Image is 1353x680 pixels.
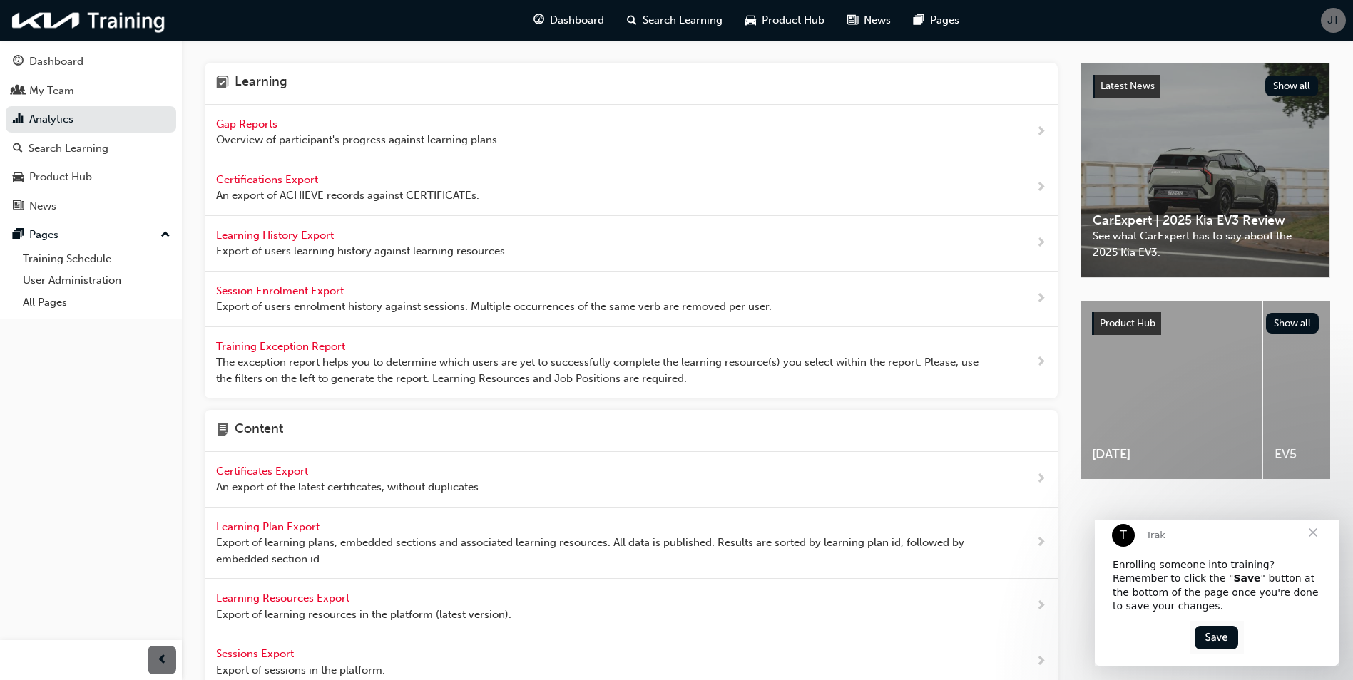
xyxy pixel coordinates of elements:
[216,173,321,186] span: Certifications Export
[13,56,24,68] span: guage-icon
[1265,76,1319,96] button: Show all
[1095,520,1339,666] iframe: Intercom live chat message
[235,421,283,440] h4: Content
[13,200,24,213] span: news-icon
[836,6,902,35] a: news-iconNews
[205,160,1058,216] a: Certifications Export An export of ACHIEVE records against CERTIFICATEs.next-icon
[1321,8,1346,33] button: JT
[216,229,337,242] span: Learning History Export
[17,248,176,270] a: Training Schedule
[1036,179,1046,197] span: next-icon
[1093,75,1318,98] a: Latest NewsShow all
[216,479,481,495] span: An export of the latest certificates, without duplicates.
[29,227,58,243] div: Pages
[205,508,1058,579] a: Learning Plan Export Export of learning plans, embedded sections and associated learning resource...
[745,11,756,29] span: car-icon
[6,48,176,75] a: Dashboard
[216,354,990,386] span: The exception report helps you to determine which users are yet to successfully complete the lear...
[864,12,891,29] span: News
[734,6,836,35] a: car-iconProduct Hub
[216,520,322,533] span: Learning Plan Export
[216,465,311,478] span: Certificates Export
[13,171,24,184] span: car-icon
[6,193,176,220] a: News
[1092,312,1319,335] a: Product HubShow all
[1081,301,1262,479] a: [DATE]
[6,222,176,248] button: Pages
[235,74,287,93] h4: Learning
[17,292,176,314] a: All Pages
[902,6,971,35] a: pages-iconPages
[6,164,176,190] a: Product Hub
[1093,228,1318,260] span: See what CarExpert has to say about the 2025 Kia EV3.
[216,132,500,148] span: Overview of participant's progress against learning plans.
[216,647,297,660] span: Sessions Export
[216,421,229,440] span: page-icon
[847,11,858,29] span: news-icon
[1266,313,1319,334] button: Show all
[1036,290,1046,308] span: next-icon
[1036,354,1046,371] span: next-icon
[18,38,226,93] div: Enrolling someone into training? Remember to click the " " button at the bottom of the page once ...
[216,607,511,623] span: Export of learning resources in the platform (latest version).
[216,243,508,259] span: Export of users learning history against learning resources.
[914,11,924,29] span: pages-icon
[1093,212,1318,229] span: CarExpert | 2025 Kia EV3 Review
[1036,653,1046,671] span: next-icon
[138,52,165,63] b: Save
[1036,597,1046,615] span: next-icon
[29,198,56,215] div: News
[616,6,734,35] a: search-iconSearch Learning
[762,12,824,29] span: Product Hub
[6,135,176,162] a: Search Learning
[13,85,24,98] span: people-icon
[29,140,108,157] div: Search Learning
[29,83,74,99] div: My Team
[205,579,1058,634] a: Learning Resources Export Export of learning resources in the platform (latest version).next-icon
[1036,235,1046,252] span: next-icon
[643,12,723,29] span: Search Learning
[6,106,176,133] a: Analytics
[930,12,959,29] span: Pages
[13,229,24,242] span: pages-icon
[1100,317,1155,329] span: Product Hub
[627,11,637,29] span: search-icon
[1036,123,1046,141] span: next-icon
[216,535,990,567] span: Export of learning plans, embedded sections and associated learning resources. All data is publis...
[216,592,352,604] span: Learning Resources Export
[13,113,24,126] span: chart-icon
[216,74,229,93] span: learning-icon
[550,12,604,29] span: Dashboard
[1092,446,1251,463] span: [DATE]
[533,11,544,29] span: guage-icon
[1081,63,1330,278] a: Latest NewsShow allCarExpert | 2025 Kia EV3 ReviewSee what CarExpert has to say about the 2025 Ki...
[216,284,347,297] span: Session Enrolment Export
[157,651,168,669] span: prev-icon
[205,105,1058,160] a: Gap Reports Overview of participant's progress against learning plans.next-icon
[1101,80,1155,92] span: Latest News
[205,452,1058,508] a: Certificates Export An export of the latest certificates, without duplicates.next-icon
[160,226,170,244] span: up-icon
[205,327,1058,399] a: Training Exception Report The exception report helps you to determine which users are yet to succ...
[6,78,176,104] a: My Team
[17,269,176,292] a: User Administration
[522,6,616,35] a: guage-iconDashboard
[13,143,23,155] span: search-icon
[1036,470,1046,488] span: next-icon
[29,169,92,185] div: Product Hub
[29,53,83,70] div: Dashboard
[216,118,280,130] span: Gap Reports
[205,216,1058,272] a: Learning History Export Export of users learning history against learning resources.next-icon
[216,340,348,353] span: Training Exception Report
[1036,534,1046,552] span: next-icon
[6,46,176,222] button: DashboardMy TeamAnalyticsSearch LearningProduct HubNews
[216,187,479,204] span: An export of ACHIEVE records against CERTIFICATEs.
[1327,12,1339,29] span: JT
[7,6,171,35] img: kia-training
[205,272,1058,327] a: Session Enrolment Export Export of users enrolment history against sessions. Multiple occurrences...
[216,662,385,679] span: Export of sessions in the platform.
